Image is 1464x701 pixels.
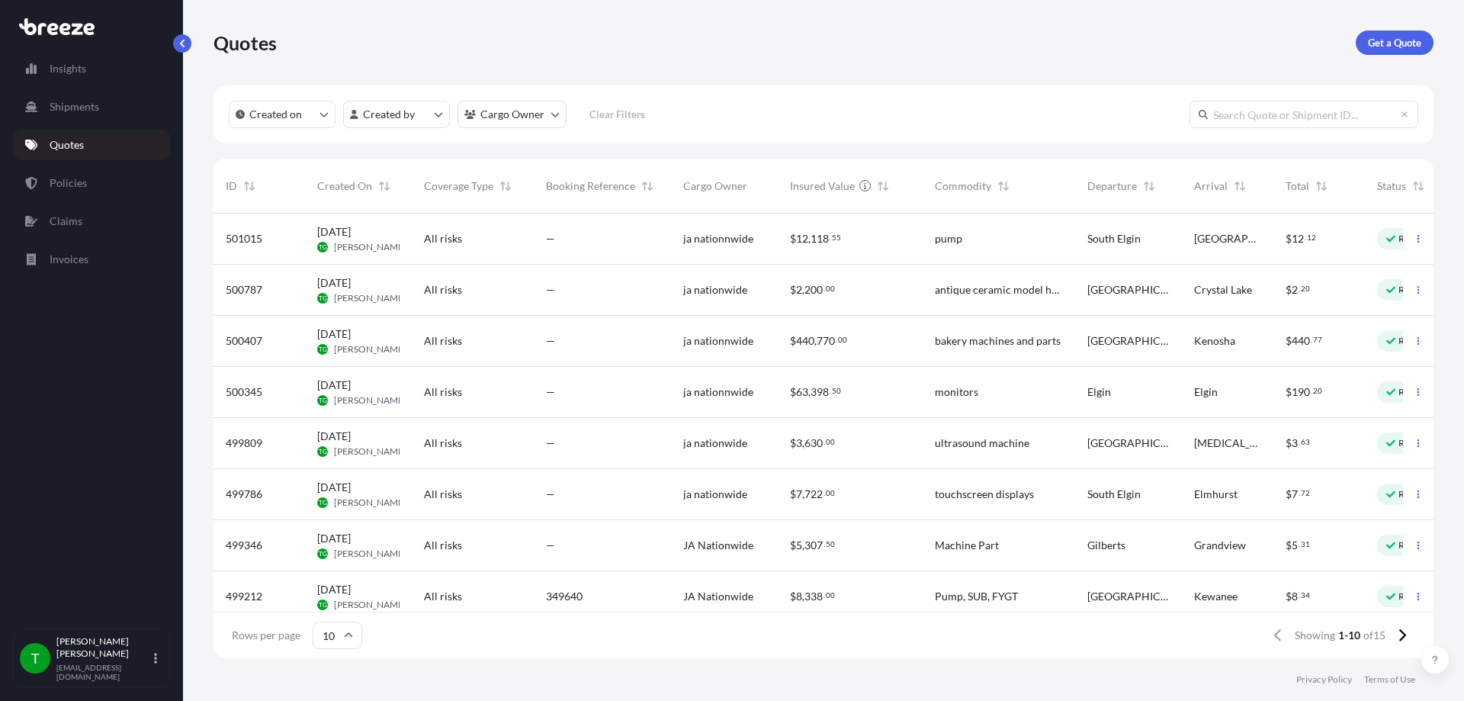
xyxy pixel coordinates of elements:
[1307,235,1316,240] span: 12
[424,384,462,400] span: All risks
[683,282,747,297] span: ja nationwide
[826,286,835,291] span: 00
[334,292,406,304] span: [PERSON_NAME]
[334,497,406,509] span: [PERSON_NAME]
[1301,593,1310,598] span: 34
[804,591,823,602] span: 338
[1409,177,1427,195] button: Sort
[935,589,1018,604] span: Pump, SUB, FYGT
[790,285,796,295] span: $
[1286,540,1292,551] span: $
[546,178,635,194] span: Booking Reference
[319,444,327,459] span: TG
[1292,489,1298,500] span: 7
[334,445,406,458] span: [PERSON_NAME]
[935,333,1061,349] span: bakery machines and parts
[808,387,811,397] span: ,
[317,326,351,342] span: [DATE]
[424,333,462,349] span: All risks
[790,540,796,551] span: $
[546,436,555,451] span: —
[790,233,796,244] span: $
[826,593,835,598] span: 00
[1377,178,1406,194] span: Status
[317,582,351,597] span: [DATE]
[229,101,335,128] button: createdOn Filter options
[836,337,837,342] span: .
[334,241,406,253] span: [PERSON_NAME]
[317,275,351,291] span: [DATE]
[13,92,170,122] a: Shipments
[796,489,802,500] span: 7
[683,487,747,502] span: ja nationwide
[823,593,825,598] span: .
[334,343,406,355] span: [PERSON_NAME]
[790,438,796,449] span: $
[480,107,544,122] p: Cargo Owner
[13,130,170,160] a: Quotes
[1292,285,1298,295] span: 2
[683,436,747,451] span: ja nationwide
[994,177,1013,195] button: Sort
[935,178,991,194] span: Commodity
[935,538,999,553] span: Machine Part
[424,178,493,194] span: Coverage Type
[790,591,796,602] span: $
[1398,335,1424,347] p: Ready
[546,538,555,553] span: —
[424,282,462,297] span: All risks
[832,235,841,240] span: 55
[226,178,237,194] span: ID
[56,663,151,681] p: [EMAIL_ADDRESS][DOMAIN_NAME]
[832,388,841,394] span: 50
[226,538,262,553] span: 499346
[317,178,372,194] span: Created On
[1398,590,1424,603] p: Ready
[317,429,351,444] span: [DATE]
[424,436,462,451] span: All risks
[546,589,583,604] span: 349640
[1299,286,1300,291] span: .
[13,244,170,275] a: Invoices
[226,487,262,502] span: 499786
[683,231,753,246] span: ja nationnwide
[319,597,327,613] span: TG
[589,107,645,122] p: Clear Filters
[1356,31,1433,55] a: Get a Quote
[796,387,808,397] span: 63
[50,214,82,229] p: Claims
[802,285,804,295] span: ,
[808,233,811,244] span: ,
[874,177,892,195] button: Sort
[546,487,555,502] span: —
[213,31,277,55] p: Quotes
[638,177,657,195] button: Sort
[790,336,796,346] span: $
[790,178,855,194] span: Insured Value
[1299,542,1300,547] span: .
[804,438,823,449] span: 630
[31,651,40,666] span: T
[790,387,796,397] span: $
[50,175,87,191] p: Policies
[796,336,814,346] span: 440
[823,490,825,496] span: .
[796,540,802,551] span: 5
[240,177,258,195] button: Sort
[1286,178,1309,194] span: Total
[334,599,406,611] span: [PERSON_NAME]
[1364,674,1415,686] a: Terms of Use
[1087,282,1170,297] span: [GEOGRAPHIC_DATA]
[1194,589,1238,604] span: Kewanee
[804,540,823,551] span: 307
[226,436,262,451] span: 499809
[334,394,406,407] span: [PERSON_NAME]
[826,439,835,445] span: 00
[457,101,567,128] button: cargoOwner Filter options
[319,342,327,357] span: TG
[1295,628,1335,643] span: Showing
[424,231,462,246] span: All risks
[1194,487,1238,502] span: Elmhurst
[683,178,747,194] span: Cargo Owner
